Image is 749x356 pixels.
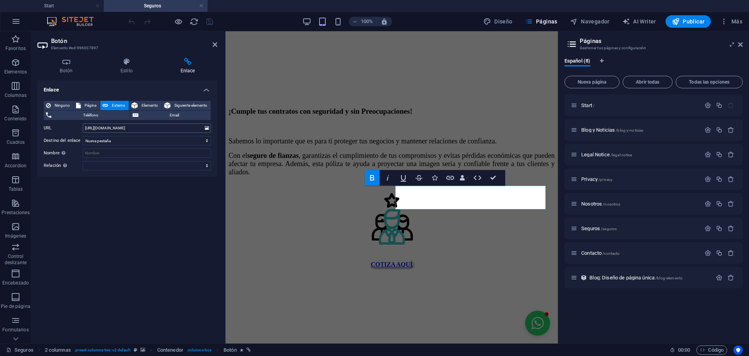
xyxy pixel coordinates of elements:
i: Volver a cargar página [190,17,199,26]
span: Haz clic para abrir la página [581,225,617,231]
button: 100% [349,17,376,26]
p: Formularios [2,327,28,333]
p: Imágenes [5,233,26,239]
span: /contacto [602,251,619,256]
p: Columnas [5,92,27,98]
button: Ninguno [44,101,73,110]
span: Abrir todas [626,80,669,84]
button: Italic (Ctrl+I) [380,170,395,186]
span: AI Writer [622,18,656,25]
span: Español (8) [564,56,590,67]
span: Externo [110,101,126,110]
div: Configuración [705,176,711,182]
span: /seguros [601,227,617,231]
div: Eliminar [728,200,734,207]
p: Tablas [9,186,23,192]
span: Haz clic para abrir la página [581,201,620,207]
div: Configuración [705,250,711,256]
h4: Estilo [98,58,158,74]
button: Link [443,170,458,186]
span: : [683,347,685,353]
label: URL [44,123,83,133]
span: Haz clic para seleccionar y doble clic para editar [224,345,236,355]
span: Todas las opciones [679,80,739,84]
span: Haz clic para abrir la página [581,176,612,182]
h6: 100% [360,17,373,26]
button: AI Writer [619,15,659,28]
h4: Seguros [104,2,208,10]
input: URL... [83,123,211,133]
span: Diseño [483,18,513,25]
button: Data Bindings [458,170,469,186]
input: Nombre [83,148,211,158]
div: Duplicar [716,225,722,232]
p: Cuadros [7,139,25,145]
p: Favoritos [5,45,26,52]
button: Página [74,101,100,110]
span: Ninguno [53,101,71,110]
img: website_grey.svg [12,20,19,27]
span: Haz clic para abrir la página [581,127,643,133]
div: Dominio: [DOMAIN_NAME] [20,20,87,27]
span: Más [720,18,742,25]
p: Encabezado [2,280,29,286]
span: /privacy [598,177,612,182]
div: v 4.0.25 [22,13,38,19]
h4: Botón [37,58,98,74]
p: Elementos [4,69,27,75]
span: Elemento [140,101,159,110]
button: Usercentrics [733,345,743,355]
p: Contenido [4,116,27,122]
div: Dominio [41,46,60,51]
h4: Enlace [37,81,217,95]
span: Navegador [570,18,610,25]
span: /nosotros [603,202,620,206]
div: Configuración [705,102,711,109]
div: La página principal no puede eliminarse [728,102,734,109]
div: Eliminar [728,225,734,232]
span: /blog-y-noticias [616,128,643,132]
span: Haz clic para abrir la página [581,102,595,108]
div: Privacy/privacy [579,177,701,182]
div: Duplicar [716,151,722,158]
button: HTML [470,170,485,186]
div: Pestañas de idiomas [564,58,743,73]
div: Eliminar [728,176,734,182]
nav: breadcrumb [45,345,251,355]
button: Underline (Ctrl+U) [396,170,411,186]
i: Este elemento contiene un fondo [140,348,145,352]
button: Publicar [666,15,711,28]
div: Duplicar [716,250,722,256]
span: Siguiente elemento [173,101,208,110]
button: Haz clic para salir del modo de previsualización y seguir editando [174,17,183,26]
label: Relación [44,161,83,170]
div: Seguros/seguros [579,226,701,231]
h2: Páginas [580,38,743,45]
i: Este elemento está vinculado [247,348,251,352]
button: Más [717,15,745,28]
h4: Enlace [158,58,217,74]
button: Todas las opciones [676,76,743,88]
div: Eliminar [728,250,734,256]
div: Contacto/contacto [579,250,701,256]
img: tab_domain_overview_orange.svg [32,45,39,52]
span: Haz clic para abrir la página [589,275,683,281]
span: Página [83,101,98,110]
div: Configuración [705,127,711,133]
span: Publicar [672,18,705,25]
div: Configuración [705,225,711,232]
h2: Botón [51,38,217,45]
div: Eliminar [728,274,734,281]
div: Start/ [579,103,701,108]
div: Eliminar [728,127,734,133]
div: Configuración [705,151,711,158]
img: Editor Logo [45,17,103,26]
button: Navegador [567,15,613,28]
img: logo_orange.svg [12,13,19,19]
img: tab_keywords_by_traffic_grey.svg [83,45,89,52]
button: Open chat window [300,279,325,304]
button: Externo [100,101,129,110]
div: Este diseño se usa como una plantilla para todos los elementos (como por ejemplo un post de un bl... [580,274,587,281]
button: Strikethrough [412,170,426,186]
h6: Tiempo de la sesión [670,345,690,355]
